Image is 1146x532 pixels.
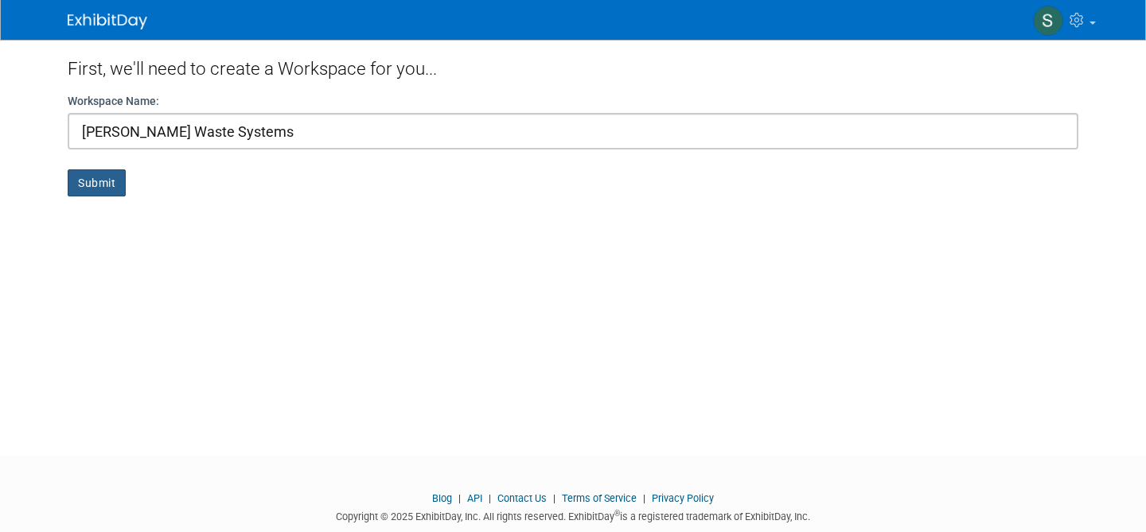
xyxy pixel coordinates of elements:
[639,492,649,504] span: |
[68,169,126,196] button: Submit
[652,492,714,504] a: Privacy Policy
[68,93,159,109] label: Workspace Name:
[68,14,147,29] img: ExhibitDay
[432,492,452,504] a: Blog
[497,492,547,504] a: Contact Us
[454,492,465,504] span: |
[68,40,1078,93] div: First, we'll need to create a Workspace for you...
[68,113,1078,150] input: Name of your organization
[485,492,495,504] span: |
[549,492,559,504] span: |
[614,509,620,518] sup: ®
[467,492,482,504] a: API
[1033,6,1063,36] img: Steph Backes
[562,492,637,504] a: Terms of Service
